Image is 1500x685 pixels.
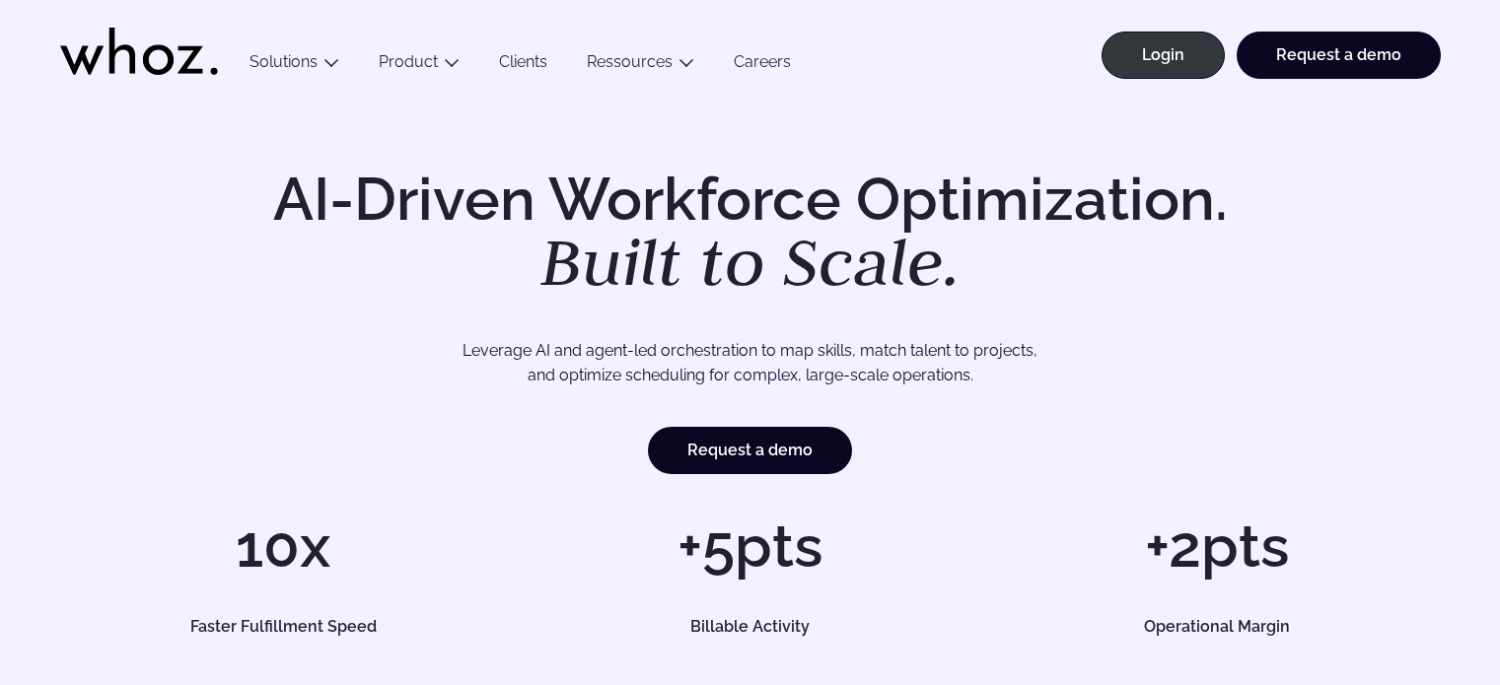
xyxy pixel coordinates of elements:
h5: Faster Fulfillment Speed [82,619,484,635]
button: Product [359,52,479,79]
a: Login [1102,32,1225,79]
button: Solutions [230,52,359,79]
button: Ressources [567,52,714,79]
a: Clients [479,52,567,79]
a: Request a demo [648,427,852,474]
h1: +5pts [527,516,973,576]
h1: 10x [60,516,507,576]
a: Ressources [587,52,673,71]
em: Built to Scale. [540,218,961,305]
a: Product [379,52,438,71]
a: Careers [714,52,811,79]
a: Request a demo [1237,32,1441,79]
h5: Operational Margin [1016,619,1418,635]
h1: +2pts [993,516,1440,576]
h5: Billable Activity [549,619,952,635]
h1: AI-Driven Workforce Optimization. [246,170,1255,296]
p: Leverage AI and agent-led orchestration to map skills, match talent to projects, and optimize sch... [129,338,1372,388]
